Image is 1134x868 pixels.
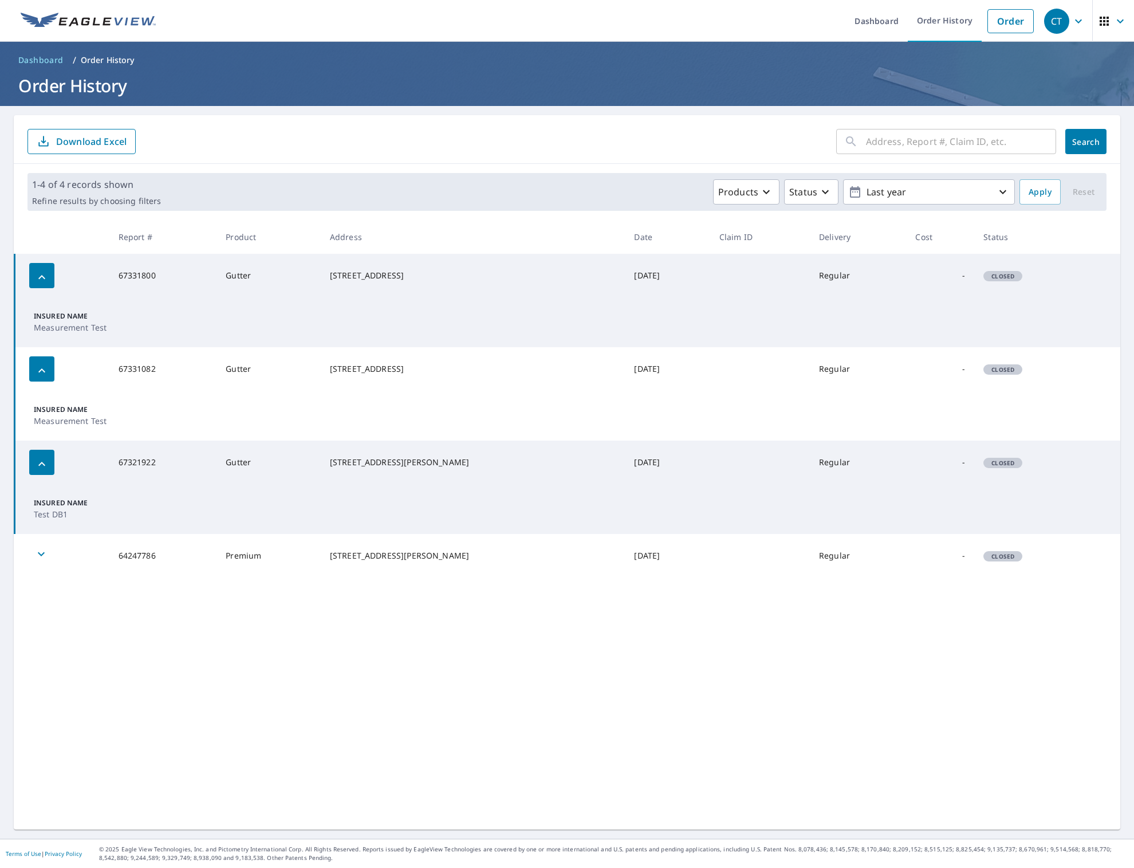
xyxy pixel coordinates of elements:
img: EV Logo [21,13,156,30]
span: Closed [985,459,1021,467]
button: Download Excel [27,129,136,154]
th: Delivery [810,220,906,254]
span: Apply [1029,185,1052,199]
th: Cost [906,220,974,254]
p: Insured Name [34,498,103,508]
td: Gutter [216,254,321,297]
th: Claim ID [710,220,810,254]
td: Regular [810,441,906,484]
td: 67321922 [109,441,217,484]
th: Date [625,220,710,254]
th: Report # [109,220,217,254]
td: [DATE] [625,441,710,484]
td: - [906,254,974,297]
span: Dashboard [18,54,64,66]
p: Last year [862,182,996,202]
p: Download Excel [56,135,127,148]
a: Terms of Use [6,850,41,858]
div: [STREET_ADDRESS][PERSON_NAME] [330,550,616,561]
th: Address [321,220,625,254]
p: Insured Name [34,311,107,321]
th: Status [974,220,1085,254]
input: Address, Report #, Claim ID, etc. [866,125,1056,158]
p: Status [789,185,817,199]
button: Status [784,179,838,205]
td: - [906,441,974,484]
td: Regular [810,254,906,297]
p: Insured Name [34,404,107,415]
button: Apply [1019,179,1061,205]
p: Test DB1 [34,508,103,520]
a: Order [987,9,1034,33]
a: Dashboard [14,51,68,69]
div: [STREET_ADDRESS] [330,363,616,375]
th: Product [216,220,321,254]
span: Closed [985,272,1021,280]
p: Refine results by choosing filters [32,196,161,206]
td: 67331800 [109,254,217,297]
button: Products [713,179,779,205]
p: Order History [81,54,135,66]
td: Regular [810,347,906,391]
h1: Order History [14,74,1120,97]
td: [DATE] [625,534,710,578]
a: Privacy Policy [45,850,82,858]
span: Search [1074,136,1097,147]
td: - [906,534,974,578]
p: 1-4 of 4 records shown [32,178,161,191]
span: Closed [985,366,1021,374]
p: Products [718,185,758,199]
td: 67331082 [109,347,217,391]
span: Closed [985,552,1021,560]
td: [DATE] [625,347,710,391]
td: 64247786 [109,534,217,578]
td: - [906,347,974,391]
p: Measurement Test [34,321,107,333]
td: Gutter [216,441,321,484]
button: Search [1065,129,1107,154]
li: / [73,53,76,67]
div: [STREET_ADDRESS] [330,270,616,281]
td: Gutter [216,347,321,391]
button: Last year [843,179,1015,205]
div: CT [1044,9,1069,34]
p: © 2025 Eagle View Technologies, Inc. and Pictometry International Corp. All Rights Reserved. Repo... [99,845,1128,862]
div: [STREET_ADDRESS][PERSON_NAME] [330,457,616,468]
p: Measurement Test [34,415,107,427]
td: Regular [810,534,906,578]
nav: breadcrumb [14,51,1120,69]
p: | [6,850,82,857]
td: Premium [216,534,321,578]
td: [DATE] [625,254,710,297]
